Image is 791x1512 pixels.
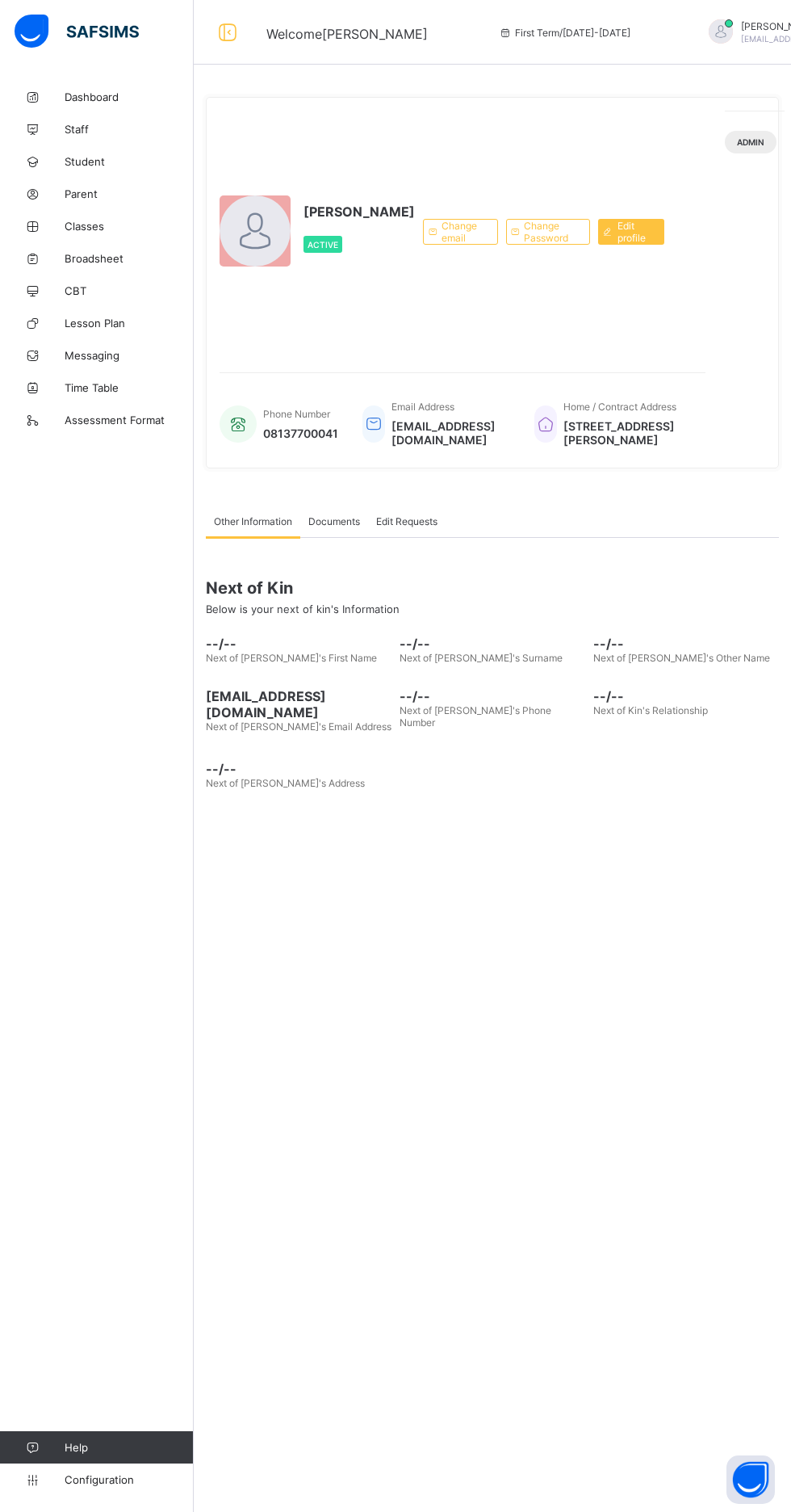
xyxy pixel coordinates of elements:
span: Home / Contract Address [563,401,676,413]
span: Other Information [214,515,292,527]
span: --/-- [593,688,779,704]
span: Next of [PERSON_NAME]'s Address [206,777,365,789]
span: Configuration [65,1473,193,1486]
span: Admin [737,137,764,147]
span: Dashboard [65,90,194,103]
button: Open asap [726,1455,775,1504]
span: session/term information [499,27,630,39]
span: Student [65,155,194,168]
span: [PERSON_NAME] [303,204,415,220]
span: Email Address [391,401,454,413]
span: Classes [65,220,194,233]
span: Active [308,240,338,250]
span: Next of Kin [206,578,779,598]
span: Next of Kin's Relationship [593,704,708,716]
span: Edit profile [617,220,652,244]
span: CBT [65,284,194,297]
span: --/-- [206,636,391,652]
span: Next of [PERSON_NAME]'s Phone Number [400,704,551,729]
span: Edit Requests [376,515,437,527]
span: --/-- [400,688,585,704]
span: Phone Number [263,408,330,420]
span: --/-- [206,761,391,777]
span: Staff [65,123,194,136]
span: Assessment Format [65,414,194,426]
span: Change Password [524,220,577,244]
span: Lesson Plan [65,317,194,330]
span: --/-- [400,636,585,652]
img: safsims [15,15,139,48]
span: Broadsheet [65,252,194,265]
span: [STREET_ADDRESS][PERSON_NAME] [563,419,689,447]
span: Next of [PERSON_NAME]'s Surname [400,652,563,664]
span: Welcome [PERSON_NAME] [266,26,428,42]
span: [EMAIL_ADDRESS][DOMAIN_NAME] [391,419,510,447]
span: Below is your next of kin's Information [206,603,400,615]
span: Next of [PERSON_NAME]'s First Name [206,652,377,664]
span: Time Table [65,381,194,394]
span: Next of [PERSON_NAME]'s Email Address [206,720,391,733]
span: Documents [308,515,360,527]
span: Help [65,1441,193,1454]
span: [EMAIL_ADDRESS][DOMAIN_NAME] [206,688,391,720]
span: Next of [PERSON_NAME]'s Other Name [593,652,770,664]
span: 08137700041 [263,426,338,440]
span: Parent [65,187,194,200]
span: Messaging [65,349,194,362]
span: --/-- [593,636,779,652]
span: Change email [442,220,485,244]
